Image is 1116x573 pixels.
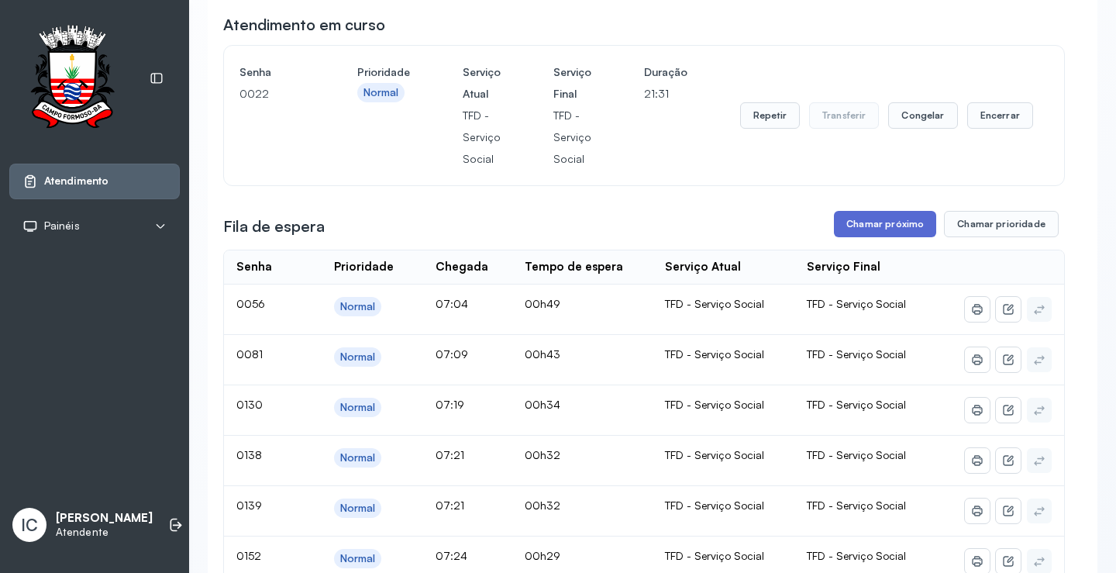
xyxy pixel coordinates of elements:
[665,549,782,563] div: TFD - Serviço Social
[363,86,399,99] div: Normal
[236,499,262,512] span: 0139
[436,549,467,562] span: 07:24
[525,260,623,274] div: Tempo de espera
[357,61,410,83] h4: Prioridade
[463,61,501,105] h4: Serviço Atual
[340,502,376,515] div: Normal
[236,398,263,411] span: 0130
[239,83,305,105] p: 0022
[807,549,906,562] span: TFD - Serviço Social
[436,347,468,361] span: 07:09
[525,549,560,562] span: 00h29
[44,174,108,188] span: Atendimento
[56,526,153,539] p: Atendente
[665,260,741,274] div: Serviço Atual
[436,297,468,310] span: 07:04
[525,448,560,461] span: 00h32
[340,401,376,414] div: Normal
[665,347,782,361] div: TFD - Serviço Social
[665,448,782,462] div: TFD - Serviço Social
[236,297,265,310] span: 0056
[644,61,687,83] h4: Duração
[56,511,153,526] p: [PERSON_NAME]
[944,211,1059,237] button: Chamar prioridade
[665,398,782,412] div: TFD - Serviço Social
[239,61,305,83] h4: Senha
[223,14,385,36] h3: Atendimento em curso
[340,300,376,313] div: Normal
[888,102,957,129] button: Congelar
[665,499,782,513] div: TFD - Serviço Social
[436,260,488,274] div: Chegada
[525,297,560,310] span: 00h49
[665,297,782,311] div: TFD - Serviço Social
[525,499,560,512] span: 00h32
[44,219,80,233] span: Painéis
[22,174,167,189] a: Atendimento
[463,105,501,170] p: TFD - Serviço Social
[644,83,687,105] p: 21:31
[807,398,906,411] span: TFD - Serviço Social
[436,499,464,512] span: 07:21
[340,552,376,565] div: Normal
[236,549,261,562] span: 0152
[525,347,560,361] span: 00h43
[967,102,1033,129] button: Encerrar
[807,297,906,310] span: TFD - Serviço Social
[16,25,128,133] img: Logotipo do estabelecimento
[236,448,262,461] span: 0138
[807,499,906,512] span: TFD - Serviço Social
[740,102,800,129] button: Repetir
[236,260,272,274] div: Senha
[553,105,591,170] p: TFD - Serviço Social
[340,350,376,364] div: Normal
[223,216,325,237] h3: Fila de espera
[436,398,464,411] span: 07:19
[553,61,591,105] h4: Serviço Final
[334,260,394,274] div: Prioridade
[807,260,880,274] div: Serviço Final
[436,448,464,461] span: 07:21
[807,448,906,461] span: TFD - Serviço Social
[525,398,560,411] span: 00h34
[834,211,936,237] button: Chamar próximo
[809,102,880,129] button: Transferir
[236,347,263,361] span: 0081
[807,347,906,361] span: TFD - Serviço Social
[340,451,376,464] div: Normal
